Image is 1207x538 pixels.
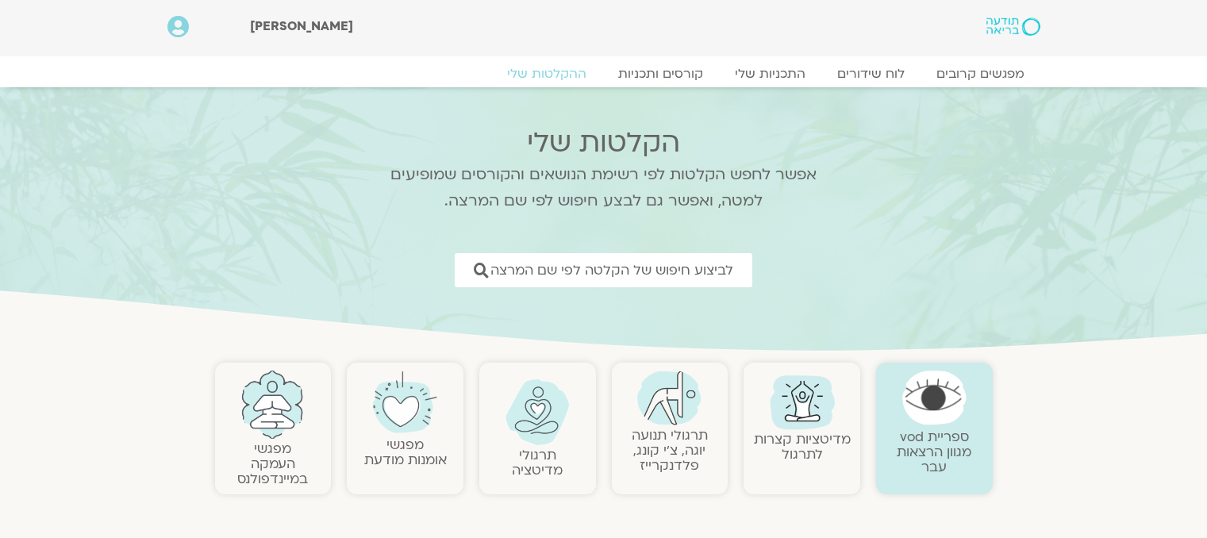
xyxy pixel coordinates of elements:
a: התכניות שלי [719,66,821,82]
a: מפגשיאומנות מודעת [364,436,447,469]
a: לוח שידורים [821,66,921,82]
nav: Menu [167,66,1040,82]
h2: הקלטות שלי [370,127,838,159]
a: קורסים ותכניות [602,66,719,82]
a: לביצוע חיפוש של הקלטה לפי שם המרצה [455,253,752,287]
a: מפגשים קרובים [921,66,1040,82]
span: [PERSON_NAME] [250,17,353,35]
a: ספריית vodמגוון הרצאות עבר [897,428,971,476]
p: אפשר לחפש הקלטות לפי רשימת הנושאים והקורסים שמופיעים למטה, ואפשר גם לבצע חיפוש לפי שם המרצה. [370,162,838,214]
a: מדיטציות קצרות לתרגול [754,430,851,463]
a: מפגשיהעמקה במיינדפולנס [237,440,308,488]
a: ההקלטות שלי [491,66,602,82]
a: תרגולי תנועהיוגה, צ׳י קונג, פלדנקרייז [632,426,708,475]
a: תרגולימדיטציה [512,446,563,479]
span: לביצוע חיפוש של הקלטה לפי שם המרצה [490,263,733,278]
